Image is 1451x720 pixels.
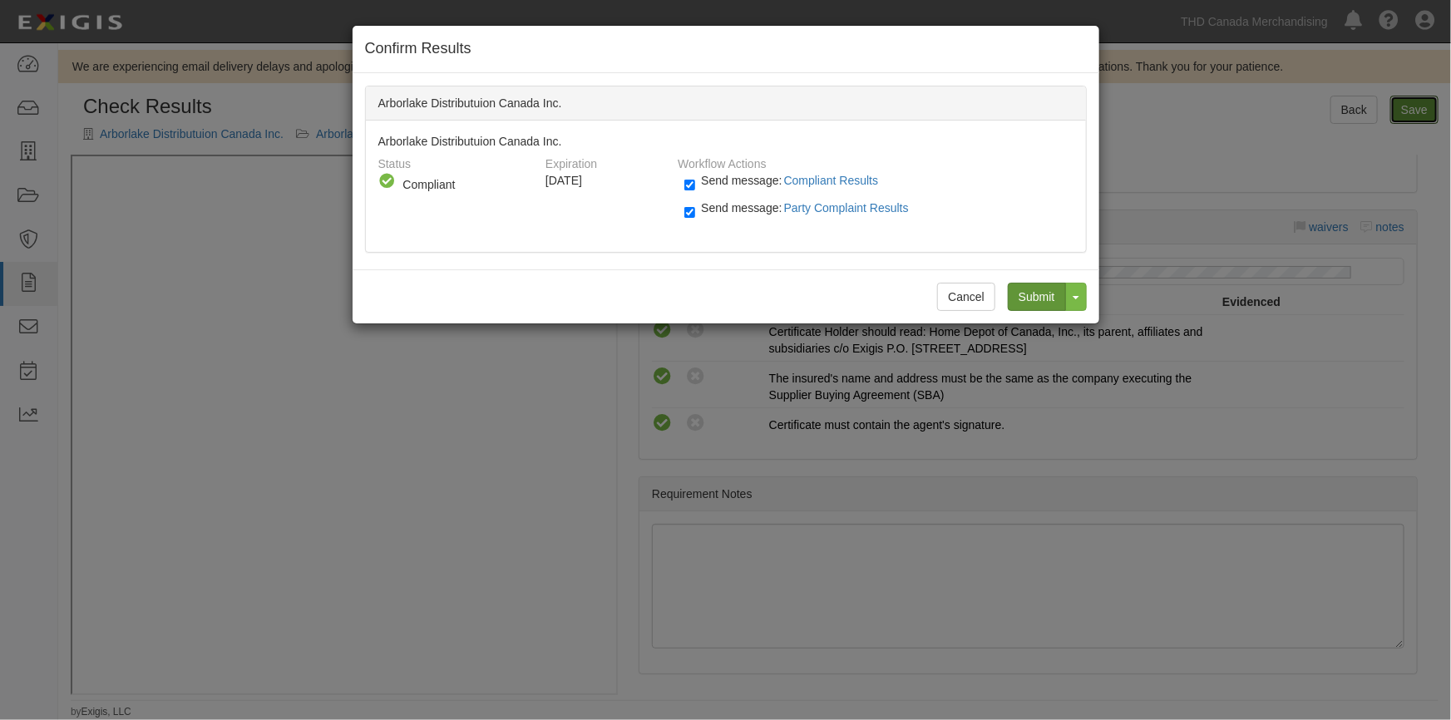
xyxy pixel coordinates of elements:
[366,121,1086,252] div: Arborlake Distributuion Canada Inc.
[701,201,915,215] span: Send message:
[782,170,886,191] button: Send message:
[784,174,879,187] span: Compliant Results
[937,283,995,311] button: Cancel
[378,150,412,172] label: Status
[701,174,885,187] span: Send message:
[365,38,1087,60] h4: Confirm Results
[366,86,1086,121] div: Arborlake Distributuion Canada Inc.
[684,175,695,195] input: Send message:Compliant Results
[403,176,528,193] div: Compliant
[782,197,916,219] button: Send message:
[678,150,766,172] label: Workflow Actions
[378,172,397,190] i: Compliant
[1008,283,1066,311] input: Submit
[545,150,597,172] label: Expiration
[684,203,695,222] input: Send message:Party Complaint Results
[784,201,909,215] span: Party Complaint Results
[545,172,665,189] div: [DATE]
